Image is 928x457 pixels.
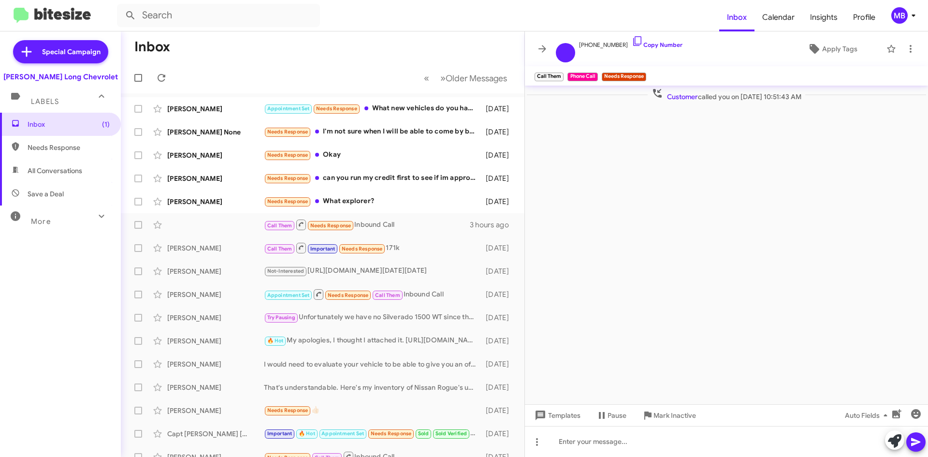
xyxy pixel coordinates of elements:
[264,196,481,207] div: What explorer?
[802,3,845,31] span: Insights
[267,314,295,321] span: Try Pausing
[579,35,682,50] span: [PHONE_NUMBER]
[883,7,917,24] button: MB
[837,407,899,424] button: Auto Fields
[117,4,320,27] input: Search
[481,197,517,206] div: [DATE]
[267,338,284,344] span: 🔥 Hot
[310,222,351,229] span: Needs Response
[435,68,513,88] button: Next
[891,7,908,24] div: MB
[342,246,383,252] span: Needs Response
[167,243,264,253] div: [PERSON_NAME]
[3,72,118,82] div: [PERSON_NAME] Long Chevrolet
[470,220,517,230] div: 3 hours ago
[481,266,517,276] div: [DATE]
[267,129,308,135] span: Needs Response
[299,430,315,437] span: 🔥 Hot
[264,173,481,184] div: can you run my credit first to see if im approved first.
[424,72,429,84] span: «
[418,68,435,88] button: Previous
[371,430,412,437] span: Needs Response
[264,288,481,300] div: Inbound Call
[822,40,857,58] span: Apply Tags
[31,97,59,106] span: Labels
[632,41,682,48] a: Copy Number
[167,359,264,369] div: [PERSON_NAME]
[634,407,704,424] button: Mark Inactive
[845,3,883,31] a: Profile
[481,429,517,439] div: [DATE]
[783,40,882,58] button: Apply Tags
[481,243,517,253] div: [DATE]
[321,430,364,437] span: Appointment Set
[167,336,264,346] div: [PERSON_NAME]
[264,405,481,416] div: 👍🏻
[167,174,264,183] div: [PERSON_NAME]
[481,383,517,392] div: [DATE]
[481,406,517,415] div: [DATE]
[481,150,517,160] div: [DATE]
[435,430,467,437] span: Sold Verified
[167,290,264,299] div: [PERSON_NAME]
[602,73,646,81] small: Needs Response
[267,105,310,112] span: Appointment Set
[28,166,82,176] span: All Conversations
[418,430,429,437] span: Sold
[310,246,335,252] span: Important
[167,104,264,114] div: [PERSON_NAME]
[375,292,400,298] span: Call Them
[167,127,264,137] div: [PERSON_NAME] None
[167,429,264,439] div: Capt [PERSON_NAME] [PERSON_NAME]
[754,3,802,31] a: Calendar
[653,407,696,424] span: Mark Inactive
[588,407,634,424] button: Pause
[535,73,564,81] small: Call Them
[667,92,698,101] span: Customer
[648,88,805,102] span: called you on [DATE] 10:51:43 AM
[134,39,170,55] h1: Inbox
[481,104,517,114] div: [DATE]
[264,428,481,439] div: Running 15 late
[264,383,481,392] div: That's understandable. Here's my inventory of Nissan Rogue's under 80K miles. If there's one that...
[267,246,292,252] span: Call Them
[264,312,481,323] div: Unfortunately we have no Silverado 1500 WT since they are all fleet vehicles sold to the state. W...
[167,313,264,323] div: [PERSON_NAME]
[167,383,264,392] div: [PERSON_NAME]
[42,47,101,57] span: Special Campaign
[267,292,310,298] span: Appointment Set
[264,103,481,114] div: What new vehicles do you have I'm thinking about a truck or a sports car
[167,150,264,160] div: [PERSON_NAME]
[264,242,481,254] div: 171k
[167,197,264,206] div: [PERSON_NAME]
[267,175,308,181] span: Needs Response
[481,359,517,369] div: [DATE]
[167,406,264,415] div: [PERSON_NAME]
[28,189,64,199] span: Save a Deal
[267,198,308,205] span: Needs Response
[567,73,597,81] small: Phone Call
[264,149,481,161] div: Okay
[264,335,481,346] div: My apologies, I thought I attached it. [URL][DOMAIN_NAME]
[328,292,369,298] span: Needs Response
[267,407,308,413] span: Needs Response
[481,174,517,183] div: [DATE]
[525,407,588,424] button: Templates
[264,126,481,137] div: I'm not sure when I will be able to come by but I was looking for a used box truck/ van. I want t...
[264,265,481,277] div: [URL][DOMAIN_NAME][DATE][DATE]
[316,105,357,112] span: Needs Response
[608,407,626,424] span: Pause
[533,407,580,424] span: Templates
[13,40,108,63] a: Special Campaign
[28,119,110,129] span: Inbox
[481,336,517,346] div: [DATE]
[845,407,891,424] span: Auto Fields
[28,143,110,152] span: Needs Response
[167,266,264,276] div: [PERSON_NAME]
[481,127,517,137] div: [DATE]
[267,222,292,229] span: Call Them
[267,268,304,274] span: Not-Interested
[481,313,517,323] div: [DATE]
